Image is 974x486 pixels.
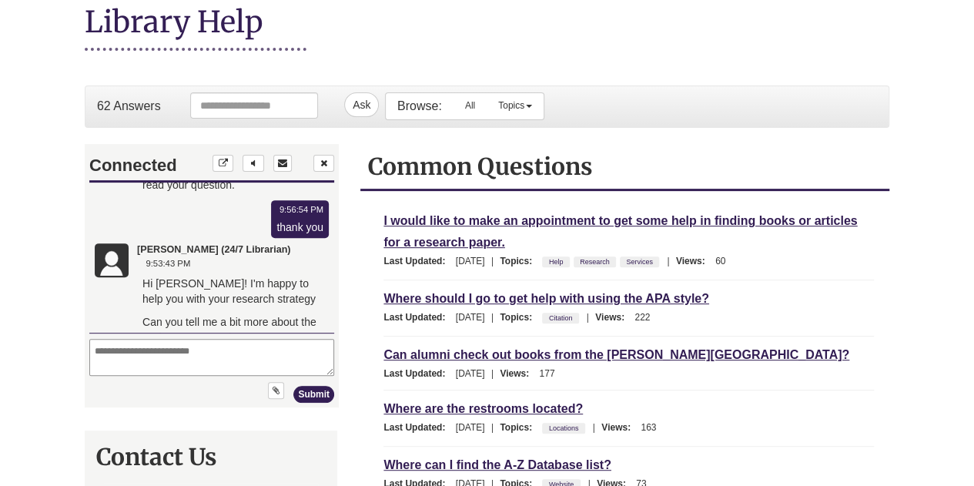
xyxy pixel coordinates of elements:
[487,422,497,433] span: |
[456,368,485,379] span: [DATE]
[624,253,655,270] a: Services
[383,290,709,307] a: Where should I go to get help with using the APA style?
[583,312,593,323] span: |
[487,368,497,379] span: |
[52,169,243,280] div: Can you tell me a bit more about the assignment? Are there any requirements about your sources th...
[383,312,453,323] span: Last Updated:
[542,256,663,266] ul: Topics:
[383,256,453,266] span: Last Updated:
[182,237,199,254] button: Upload File
[539,368,554,379] span: 177
[500,368,537,379] span: Views:
[542,422,588,433] ul: Topics:
[595,312,632,323] span: Views:
[383,422,453,433] span: Last Updated:
[589,422,599,433] span: |
[487,256,497,266] span: |
[85,3,306,51] h1: Library Help
[500,256,540,266] span: Topics:
[456,256,485,266] span: [DATE]
[383,456,611,474] a: Where can I find the A-Z Database list?
[577,253,612,270] a: Research
[383,346,849,364] a: Can alumni check out books from the [PERSON_NAME][GEOGRAPHIC_DATA]?
[542,312,582,323] ul: Topics:
[547,420,581,437] a: Locations
[368,152,882,181] h2: Common Questions
[487,93,544,118] a: Topics
[500,422,540,433] span: Topics:
[641,422,656,433] span: 163
[500,312,540,323] span: Topics:
[456,312,485,323] span: [DATE]
[383,400,583,417] a: Where are the restrooms located?
[208,241,249,258] button: Submit
[97,98,161,115] p: 62 Answers
[344,92,379,117] button: Ask
[547,310,575,327] a: Citation
[634,312,650,323] span: 222
[676,256,713,266] span: Views:
[454,93,487,118] a: All
[663,256,673,266] span: |
[383,368,453,379] span: Last Updated:
[96,442,326,471] h2: Contact Us
[601,422,638,433] span: Views:
[456,422,485,433] span: [DATE]
[85,145,338,407] iframe: Chat Widget
[4,194,249,231] textarea: Your message
[487,312,497,323] span: |
[85,144,337,407] div: Chat Widget
[547,253,566,270] a: Help
[383,212,857,251] a: I would like to make an appointment to get some help in finding books or articles for a research ...
[397,98,442,115] p: Browse:
[715,256,725,266] span: 60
